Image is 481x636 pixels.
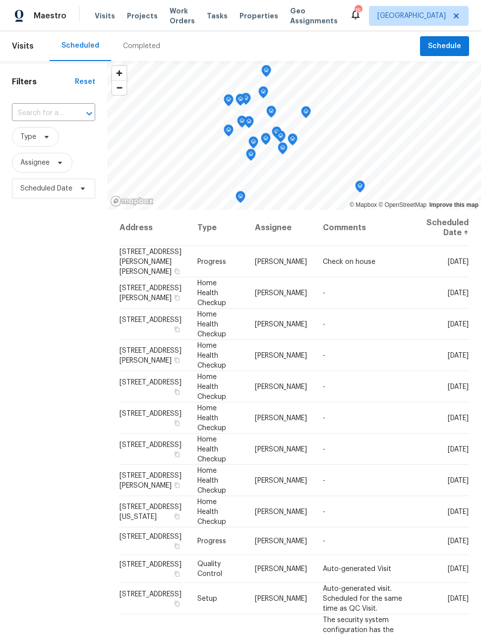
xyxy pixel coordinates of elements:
div: Map marker [261,133,271,148]
span: Geo Assignments [290,6,338,26]
a: Mapbox [350,201,377,208]
span: Home Health Checkup [197,311,226,337]
span: [PERSON_NAME] [255,566,307,572]
div: Map marker [236,94,245,109]
span: Properties [240,11,278,21]
span: - [323,289,325,296]
div: Reset [75,77,95,87]
span: [STREET_ADDRESS] [120,561,181,568]
span: - [323,383,325,390]
span: [DATE] [448,383,469,390]
div: Completed [123,41,160,51]
span: Home Health Checkup [197,342,226,369]
span: Maestro [34,11,66,21]
div: Map marker [272,127,282,142]
span: Check on house [323,258,375,265]
span: Quality Control [197,561,222,577]
button: Zoom out [112,80,126,95]
span: [GEOGRAPHIC_DATA] [377,11,446,21]
span: [DATE] [448,352,469,359]
button: Copy Address [173,570,181,578]
span: Assignee [20,158,50,168]
div: Map marker [276,130,286,146]
span: [DATE] [448,414,469,421]
div: Map marker [224,125,234,140]
div: Map marker [261,65,271,80]
div: Map marker [237,116,247,131]
span: [DATE] [448,538,469,545]
div: Map marker [288,133,298,149]
th: Address [119,210,189,246]
span: Work Orders [170,6,195,26]
th: Type [189,210,247,246]
button: Schedule [420,36,469,57]
span: [PERSON_NAME] [255,508,307,515]
span: [STREET_ADDRESS][PERSON_NAME] [120,347,181,364]
span: Schedule [428,40,461,53]
span: Progress [197,258,226,265]
span: - [323,445,325,452]
div: Map marker [236,191,245,206]
span: [STREET_ADDRESS] [120,410,181,417]
input: Search for an address... [12,106,67,121]
div: Map marker [301,106,311,122]
span: Projects [127,11,158,21]
span: [DATE] [448,320,469,327]
span: [DATE] [448,508,469,515]
div: Map marker [248,136,258,152]
span: [PERSON_NAME] [255,258,307,265]
button: Copy Address [173,387,181,396]
span: [STREET_ADDRESS] [120,379,181,385]
span: [PERSON_NAME] [255,445,307,452]
div: Map marker [266,106,276,121]
div: Map marker [258,86,268,102]
span: Home Health Checkup [197,467,226,494]
span: - [323,538,325,545]
th: Scheduled Date ↑ [419,210,469,246]
span: - [323,352,325,359]
h1: Filters [12,77,75,87]
span: [PERSON_NAME] [255,538,307,545]
th: Assignee [247,210,315,246]
button: Copy Address [173,355,181,364]
span: [DATE] [448,566,469,572]
button: Copy Address [173,542,181,551]
button: Copy Address [173,449,181,458]
span: Home Health Checkup [197,404,226,431]
span: Auto-generated visit. Scheduled for the same time as QC Visit. [323,585,402,612]
span: [DATE] [448,477,469,484]
span: [STREET_ADDRESS][PERSON_NAME] [120,472,181,489]
div: 15 [355,6,361,16]
button: Copy Address [173,599,181,608]
span: - [323,477,325,484]
span: [DATE] [448,595,469,602]
span: [STREET_ADDRESS][PERSON_NAME] [120,284,181,301]
button: Copy Address [173,418,181,427]
span: Home Health Checkup [197,279,226,306]
span: Type [20,132,36,142]
div: Map marker [278,142,288,158]
button: Zoom in [112,66,126,80]
span: [PERSON_NAME] [255,477,307,484]
span: - [323,414,325,421]
button: Copy Address [173,266,181,275]
span: Visits [12,35,34,57]
span: [DATE] [448,258,469,265]
div: Scheduled [61,41,99,51]
span: - [323,320,325,327]
span: [PERSON_NAME] [255,414,307,421]
span: Home Health Checkup [197,498,226,525]
span: Tasks [207,12,228,19]
span: [DATE] [448,289,469,296]
span: Visits [95,11,115,21]
span: [PERSON_NAME] [255,595,307,602]
button: Copy Address [173,324,181,333]
span: [PERSON_NAME] [255,320,307,327]
span: [STREET_ADDRESS] [120,590,181,597]
span: Setup [197,595,217,602]
div: Map marker [246,149,256,164]
span: [STREET_ADDRESS] [120,441,181,448]
button: Open [82,107,96,121]
span: - [323,508,325,515]
span: Auto-generated Visit [323,566,391,572]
